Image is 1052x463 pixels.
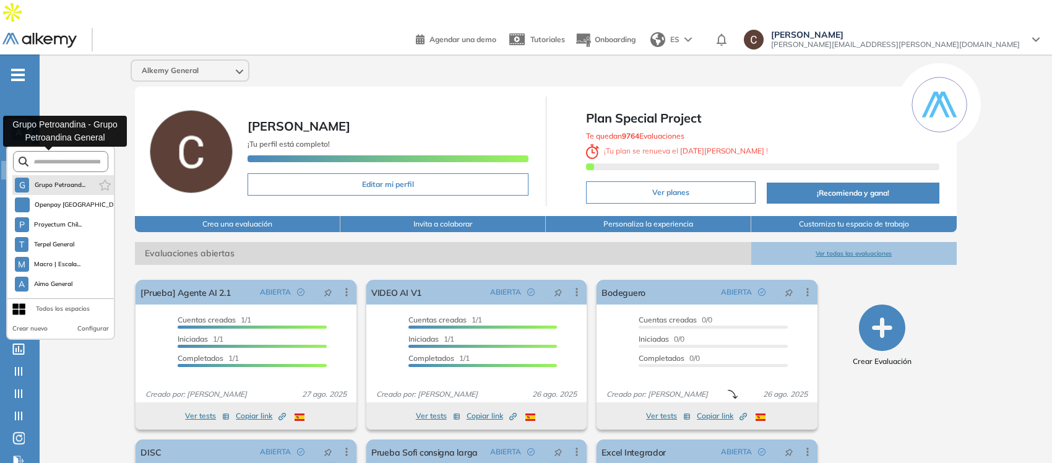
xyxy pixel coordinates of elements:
span: Iniciadas [408,334,439,344]
button: Invita a colaborar [340,216,546,232]
span: G [19,180,25,190]
button: pushpin [775,282,803,302]
button: Ver tests [416,409,460,423]
button: pushpin [314,282,342,302]
span: pushpin [324,447,332,457]
span: check-circle [758,288,765,296]
span: Alkemy General [142,66,199,76]
span: P [19,220,25,230]
span: Copiar link [697,410,747,422]
button: Copiar link [697,409,747,423]
span: Creado por: [PERSON_NAME] [140,389,252,400]
span: check-circle [297,448,304,456]
span: Cuentas creadas [408,315,467,324]
span: ABIERTA [721,287,752,298]
span: Evaluaciones abiertas [135,242,751,265]
div: Grupo Petroandina - Grupo Petroandina General [3,116,127,147]
span: Iniciadas [639,334,669,344]
button: Ver todas las evaluaciones [751,242,957,265]
span: ES [670,34,679,45]
span: pushpin [554,287,563,297]
span: Openpay [GEOGRAPHIC_DATA] ... [35,200,123,210]
button: Configurar [77,324,109,334]
b: [DATE][PERSON_NAME] [678,146,766,155]
span: pushpin [554,447,563,457]
button: Ver tests [185,409,230,423]
img: clock-svg [586,144,600,159]
span: check-circle [527,288,535,296]
span: pushpin [785,447,793,457]
span: ABIERTA [490,446,521,457]
span: Te quedan Evaluaciones [586,131,684,141]
button: pushpin [314,442,342,462]
img: ESP [756,413,765,421]
span: Onboarding [595,35,636,44]
i: - [11,74,25,76]
span: Completados [408,353,454,363]
span: Completados [178,353,223,363]
div: Widget de chat [830,321,1052,463]
button: Personaliza la experiencia [546,216,751,232]
span: Grupo Petroand... [34,180,85,190]
span: Copiar link [236,410,286,422]
button: Copiar link [236,409,286,423]
span: Terpel General [33,240,75,249]
span: ¡Tu perfil está completo! [248,139,330,149]
iframe: Chat Widget [830,321,1052,463]
span: ¡ Tu plan se renueva el ! [586,146,769,155]
button: Copiar link [467,409,517,423]
span: pushpin [324,287,332,297]
span: Iniciadas [178,334,208,344]
span: 0/0 [639,353,700,363]
span: Aimo General [33,279,73,289]
button: pushpin [545,442,572,462]
button: Crear nuevo [12,324,48,334]
span: [PERSON_NAME][EMAIL_ADDRESS][PERSON_NAME][DOMAIN_NAME] [771,40,1020,50]
span: 26 ago. 2025 [527,389,582,400]
button: Crear Evaluación [853,305,912,367]
span: Creado por: [PERSON_NAME] [601,389,713,400]
img: Foto de perfil [150,110,233,193]
span: A [19,279,25,289]
span: 1/1 [408,315,482,324]
button: Ver tests [646,409,691,423]
button: Crea una evaluación [135,216,340,232]
a: [Prueba] Agente AI 2.1 [140,280,230,305]
span: M [18,259,25,269]
span: ABIERTA [260,287,291,298]
img: ESP [525,413,535,421]
span: ABIERTA [490,287,521,298]
button: Ver planes [586,181,756,204]
a: Bodeguero [601,280,645,305]
button: Onboarding [575,27,636,53]
span: 1/1 [178,334,223,344]
button: ¡Recomienda y gana! [767,183,939,204]
span: Tutoriales [530,35,565,44]
button: Customiza tu espacio de trabajo [751,216,957,232]
img: Logo [2,33,77,48]
span: ABIERTA [721,446,752,457]
span: check-circle [758,448,765,456]
button: Editar mi perfil [248,173,528,196]
span: Plan Special Project [586,109,939,128]
span: Agendar una demo [429,35,496,44]
span: T [19,240,24,249]
img: ESP [295,413,304,421]
img: world [650,32,665,47]
span: 27 ago. 2025 [297,389,351,400]
button: pushpin [545,282,572,302]
span: 0/0 [639,315,712,324]
span: 1/1 [408,334,454,344]
span: check-circle [527,448,535,456]
span: [PERSON_NAME] [248,118,350,134]
span: 1/1 [178,353,239,363]
a: Tutoriales [506,24,565,56]
div: Todos los espacios [36,304,90,314]
span: check-circle [297,288,304,296]
span: [PERSON_NAME] [771,30,1020,40]
span: pushpin [785,287,793,297]
span: 1/1 [178,315,251,324]
a: Agendar una demo [416,31,496,46]
a: VIDEO AI V1 [371,280,421,305]
b: 9764 [622,131,639,141]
